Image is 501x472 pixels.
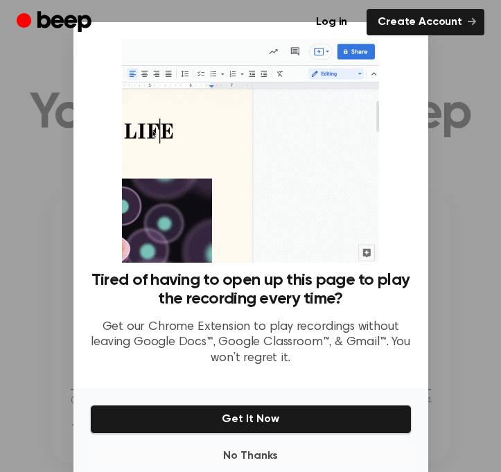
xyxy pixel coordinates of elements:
img: Beep extension in action [122,39,379,263]
button: Get It Now [90,405,412,434]
a: Create Account [367,9,484,35]
p: Get our Chrome Extension to play recordings without leaving Google Docs™, Google Classroom™, & Gm... [90,320,412,367]
a: Log in [305,9,358,35]
h3: Tired of having to open up this page to play the recording every time? [90,271,412,308]
button: No Thanks [90,442,412,470]
a: Beep [17,9,95,36]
